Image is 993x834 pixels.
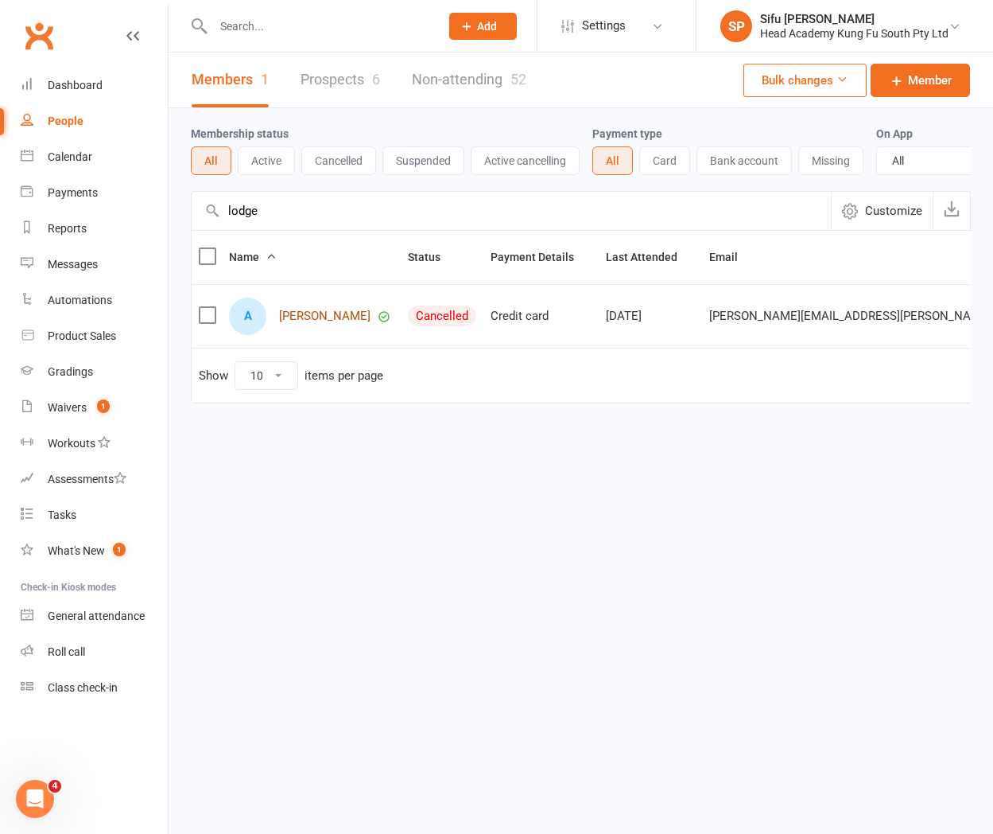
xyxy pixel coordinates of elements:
div: items per page [304,369,383,383]
div: Cancelled [408,306,476,326]
span: Customize [865,201,922,220]
button: All [191,146,231,175]
div: Head Academy Kung Fu South Pty Ltd [760,26,948,41]
a: Non-attending52 [412,53,526,107]
div: 1 [261,71,269,88]
div: Show [199,361,383,390]
span: Add [477,20,497,33]
span: Name [229,251,277,263]
a: Calendar [21,139,168,175]
div: 6 [372,71,380,88]
button: Bulk changes [743,64,867,97]
button: Card [639,146,690,175]
a: [PERSON_NAME] [279,310,370,323]
div: Product Sales [48,329,116,342]
div: Sifu [PERSON_NAME] [760,12,948,26]
span: Email [709,251,755,263]
div: Messages [48,258,98,271]
button: Last Attended [606,247,695,267]
div: SP [720,10,752,42]
div: Workouts [48,437,95,450]
a: General attendance kiosk mode [21,598,168,634]
button: Status [408,247,458,267]
button: Email [709,247,755,267]
a: Dashboard [21,68,168,103]
a: Payments [21,175,168,211]
div: What's New [48,544,105,557]
a: Workouts [21,426,168,462]
div: General attendance [48,610,145,622]
span: Last Attended [606,251,695,263]
div: Credit card [491,310,592,323]
div: Payments [48,186,98,199]
a: Clubworx [19,16,59,56]
div: Calendar [48,150,92,163]
button: Active cancelling [471,146,580,175]
div: Waivers [48,401,87,414]
button: Active [238,146,295,175]
a: Member [871,64,970,97]
span: Payment Details [491,251,592,263]
a: Messages [21,247,168,283]
div: A [229,298,266,335]
label: Membership status [191,127,289,140]
div: Roll call [48,645,85,658]
div: 52 [510,71,526,88]
div: Class check-in [48,681,118,694]
button: Cancelled [301,146,376,175]
a: Tasks [21,497,168,533]
label: Payment type [592,127,662,140]
span: 1 [97,399,110,413]
span: Settings [582,8,626,44]
a: Class kiosk mode [21,670,168,706]
div: Gradings [48,365,93,378]
button: Bank account [696,146,792,175]
span: 1 [113,543,126,556]
a: What's New1 [21,533,168,569]
a: Assessments [21,462,168,497]
div: Dashboard [48,79,103,92]
a: Waivers 1 [21,390,168,426]
button: Missing [798,146,863,175]
a: Product Sales [21,318,168,354]
a: Reports [21,211,168,247]
a: Roll call [21,634,168,670]
a: People [21,103,168,139]
a: Gradings [21,354,168,390]
div: Automations [48,294,112,306]
span: Member [908,71,952,90]
button: Suspended [382,146,464,175]
button: Name [229,247,277,267]
div: [DATE] [606,310,695,323]
span: 4 [48,780,61,793]
a: Members1 [192,53,269,107]
button: Add [449,13,517,40]
div: People [48,115,83,127]
a: Prospects6 [301,53,380,107]
iframe: Intercom live chat [16,780,54,818]
span: Status [408,251,458,263]
div: Tasks [48,509,76,521]
button: Payment Details [491,247,592,267]
div: Reports [48,222,87,235]
button: Customize [831,192,933,230]
label: On App [876,127,913,140]
a: Automations [21,283,168,318]
div: Assessments [48,473,126,485]
input: Search by contact name [192,192,831,230]
input: Search... [208,15,429,37]
button: All [592,146,633,175]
